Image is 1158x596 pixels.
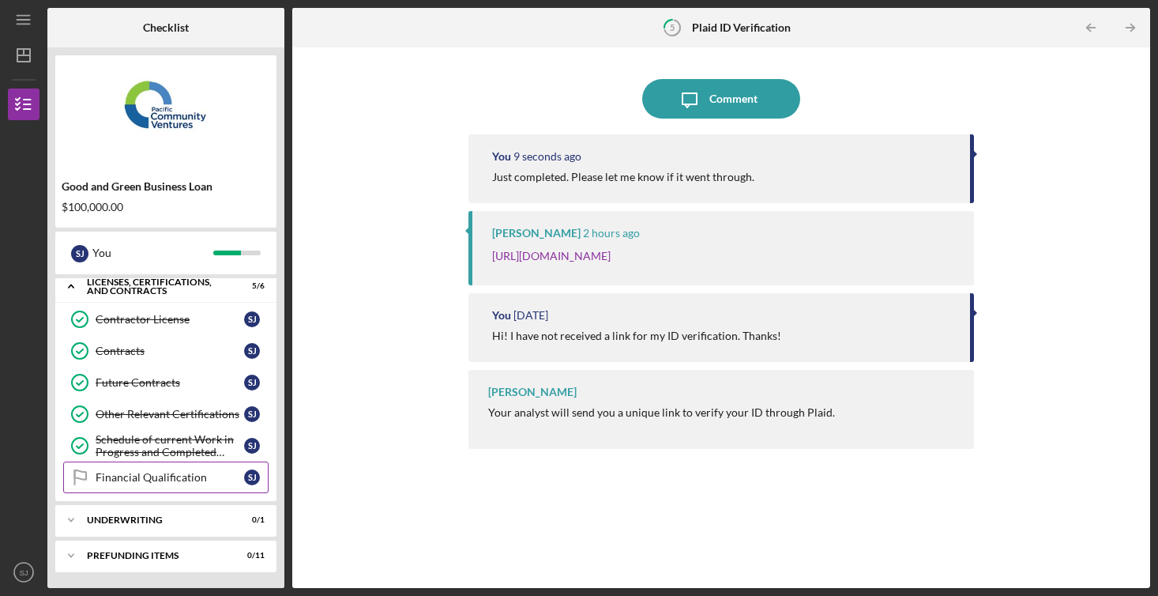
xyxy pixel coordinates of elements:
[492,171,754,183] div: Just completed. Please let me know if it went through.
[492,227,581,240] div: [PERSON_NAME]
[236,515,265,525] div: 0 / 1
[62,201,270,213] div: $100,000.00
[71,245,88,262] div: S J
[513,150,581,163] time: 2025-09-27 00:43
[513,309,548,322] time: 2025-09-19 12:59
[488,406,835,419] div: Your analyst will send you a unique link to verify your ID through Plaid.
[62,180,270,193] div: Good and Green Business Loan
[63,462,269,493] a: Financial QualificationSJ
[96,433,244,458] div: Schedule of current Work in Progress and Completed Contract Schedule
[244,470,260,485] div: S J
[63,367,269,398] a: Future ContractsSJ
[87,277,225,296] div: Licenses, Certifications, and Contracts
[492,150,511,163] div: You
[8,556,39,588] button: SJ
[488,386,577,398] div: [PERSON_NAME]
[244,343,260,359] div: S J
[642,79,800,119] button: Comment
[244,311,260,327] div: S J
[92,240,213,266] div: You
[670,22,675,32] tspan: 5
[96,313,244,326] div: Contractor License
[492,309,511,322] div: You
[692,21,791,34] b: Plaid ID Verification
[709,79,758,119] div: Comment
[236,551,265,560] div: 0 / 11
[96,471,244,484] div: Financial Qualification
[96,408,244,421] div: Other Relevant Certifications
[96,376,244,389] div: Future Contracts
[244,375,260,390] div: S J
[236,281,265,291] div: 5 / 6
[19,568,28,577] text: SJ
[244,406,260,422] div: S J
[492,249,611,262] a: [URL][DOMAIN_NAME]
[63,398,269,430] a: Other Relevant CertificationsSJ
[583,227,640,240] time: 2025-09-26 22:49
[63,335,269,367] a: ContractsSJ
[63,304,269,335] a: Contractor LicenseSJ
[55,63,276,158] img: Product logo
[63,430,269,462] a: Schedule of current Work in Progress and Completed Contract ScheduleSJ
[492,330,781,342] div: Hi! I have not received a link for my ID verification. Thanks!
[143,21,189,34] b: Checklist
[96,345,244,357] div: Contracts
[244,438,260,454] div: S J
[87,551,225,560] div: Prefunding Items
[87,515,225,525] div: Underwriting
